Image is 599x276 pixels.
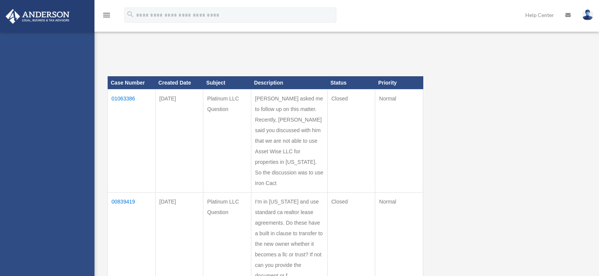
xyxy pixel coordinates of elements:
th: Case Number [108,76,156,89]
td: Platinum LLC Question [203,89,251,192]
i: search [126,10,135,19]
td: Closed [327,89,375,192]
td: Normal [375,89,423,192]
th: Priority [375,76,423,89]
td: [DATE] [155,89,203,192]
td: 01063386 [108,89,156,192]
img: User Pic [582,9,593,20]
td: [PERSON_NAME] asked me to follow up on this matter. Recently, [PERSON_NAME] said you discussed wi... [251,89,327,192]
a: menu [102,13,111,20]
i: menu [102,11,111,20]
th: Status [327,76,375,89]
th: Created Date [155,76,203,89]
th: Subject [203,76,251,89]
th: Description [251,76,327,89]
img: Anderson Advisors Platinum Portal [3,9,72,24]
